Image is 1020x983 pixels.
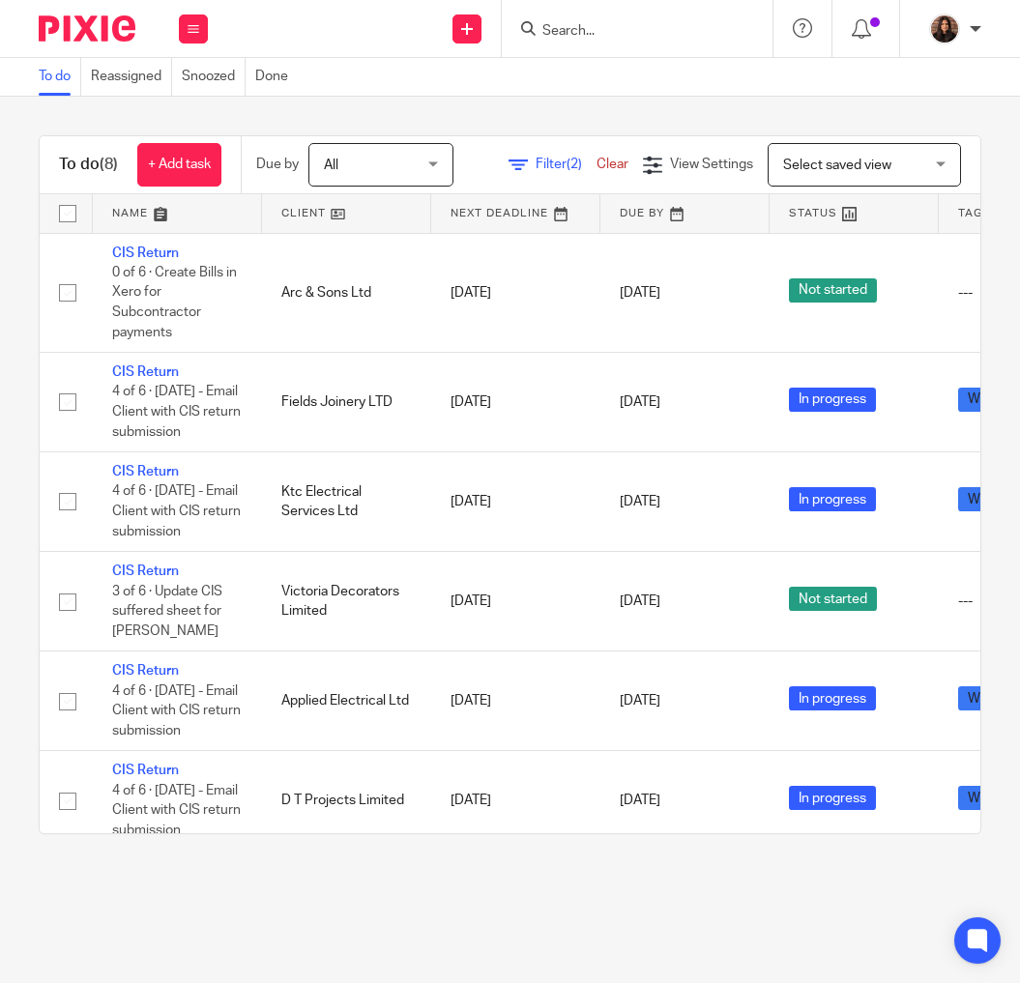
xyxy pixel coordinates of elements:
[112,664,179,678] a: CIS Return
[789,388,876,412] span: In progress
[39,15,135,42] img: Pixie
[112,485,241,538] span: 4 of 6 · [DATE] - Email Client with CIS return submission
[112,764,179,777] a: CIS Return
[620,395,660,409] span: [DATE]
[789,278,877,303] span: Not started
[670,158,753,171] span: View Settings
[431,452,600,552] td: [DATE]
[620,594,660,608] span: [DATE]
[262,552,431,651] td: Victoria Decorators Limited
[324,159,338,172] span: All
[262,353,431,452] td: Fields Joinery LTD
[256,155,299,174] p: Due by
[112,564,179,578] a: CIS Return
[620,286,660,300] span: [DATE]
[137,143,221,187] a: + Add task
[431,651,600,751] td: [DATE]
[262,651,431,751] td: Applied Electrical Ltd
[431,751,600,851] td: [DATE]
[112,784,241,837] span: 4 of 6 · [DATE] - Email Client with CIS return submission
[112,465,179,478] a: CIS Return
[91,58,172,96] a: Reassigned
[789,487,876,511] span: In progress
[431,233,600,353] td: [DATE]
[431,353,600,452] td: [DATE]
[597,158,628,171] a: Clear
[783,159,891,172] span: Select saved view
[262,233,431,353] td: Arc & Sons Ltd
[112,684,241,737] span: 4 of 6 · [DATE] - Email Client with CIS return submission
[255,58,298,96] a: Done
[112,266,237,339] span: 0 of 6 · Create Bills in Xero for Subcontractor payments
[620,694,660,708] span: [DATE]
[39,58,81,96] a: To do
[620,495,660,508] span: [DATE]
[59,155,118,175] h1: To do
[536,158,597,171] span: Filter
[112,386,241,439] span: 4 of 6 · [DATE] - Email Client with CIS return submission
[262,751,431,851] td: D T Projects Limited
[112,585,222,638] span: 3 of 6 · Update CIS suffered sheet for [PERSON_NAME]
[182,58,246,96] a: Snoozed
[958,208,991,218] span: Tags
[929,14,960,44] img: Headshot.jpg
[789,786,876,810] span: In progress
[567,158,582,171] span: (2)
[112,246,179,260] a: CIS Return
[540,23,714,41] input: Search
[262,452,431,552] td: Ktc Electrical Services Ltd
[789,587,877,611] span: Not started
[112,365,179,379] a: CIS Return
[620,794,660,807] span: [DATE]
[100,157,118,172] span: (8)
[789,686,876,710] span: In progress
[431,552,600,651] td: [DATE]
